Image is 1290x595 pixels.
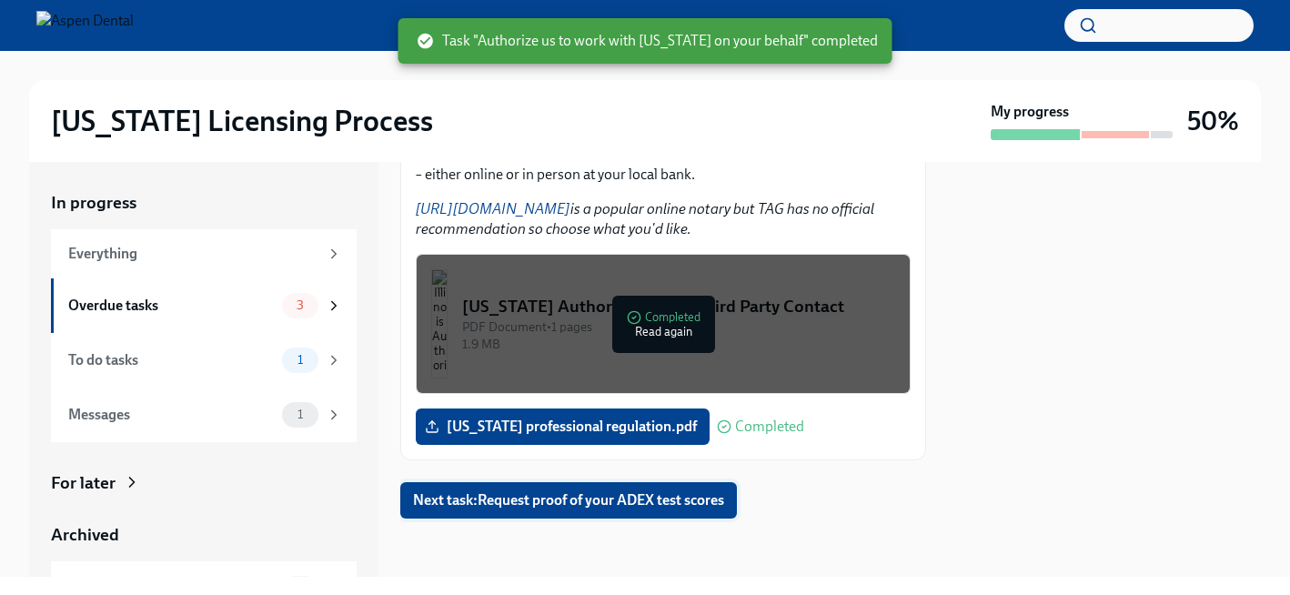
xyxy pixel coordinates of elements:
[68,405,275,425] div: Messages
[51,229,357,278] a: Everything
[413,491,724,509] span: Next task : Request proof of your ADEX test scores
[51,471,116,495] div: For later
[416,200,874,237] em: is a popular online notary but TAG has no official recommendation so choose what you'd like.
[462,318,895,336] div: PDF Document • 1 pages
[416,254,911,394] button: [US_STATE] Authorization for Third Party ContactPDF Document•1 pages1.9 MBCompletedRead again
[735,419,804,434] span: Completed
[417,31,878,51] span: Task "Authorize us to work with [US_STATE] on your behalf" completed
[68,350,275,370] div: To do tasks
[51,191,357,215] a: In progress
[428,418,697,436] span: [US_STATE] professional regulation.pdf
[68,244,318,264] div: Everything
[416,200,570,217] a: [URL][DOMAIN_NAME]
[287,408,314,421] span: 1
[68,296,275,316] div: Overdue tasks
[462,295,895,318] div: [US_STATE] Authorization for Third Party Contact
[991,102,1069,122] strong: My progress
[51,523,357,547] a: Archived
[286,298,315,312] span: 3
[51,103,433,139] h2: [US_STATE] Licensing Process
[462,336,895,353] div: 1.9 MB
[1187,105,1239,137] h3: 50%
[36,11,134,40] img: Aspen Dental
[51,333,357,388] a: To do tasks1
[431,269,448,378] img: Illinois Authorization for Third Party Contact
[51,471,357,495] a: For later
[51,278,357,333] a: Overdue tasks3
[287,353,314,367] span: 1
[51,388,357,442] a: Messages1
[400,482,737,519] button: Next task:Request proof of your ADEX test scores
[416,408,710,445] label: [US_STATE] professional regulation.pdf
[416,145,911,185] p: Please download the following document, fill it out, sign it and have it notarized – either onlin...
